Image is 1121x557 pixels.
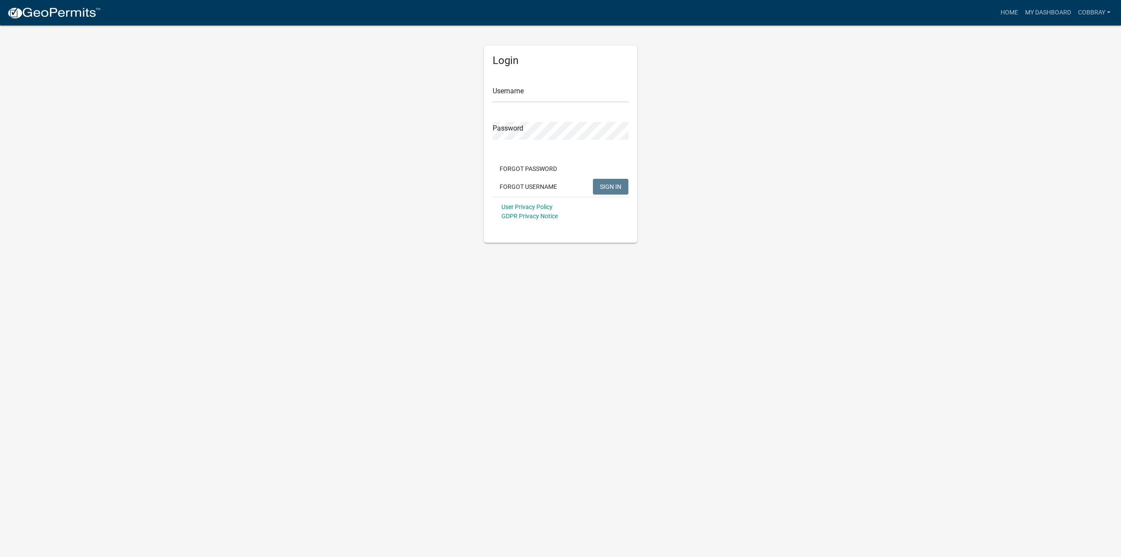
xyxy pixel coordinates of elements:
a: GDPR Privacy Notice [501,213,558,220]
button: SIGN IN [593,179,628,195]
a: User Privacy Policy [501,203,553,210]
a: cobbray [1075,4,1114,21]
a: Home [997,4,1022,21]
a: My Dashboard [1022,4,1075,21]
button: Forgot Username [493,179,564,195]
h5: Login [493,54,628,67]
button: Forgot Password [493,161,564,177]
span: SIGN IN [600,183,621,190]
